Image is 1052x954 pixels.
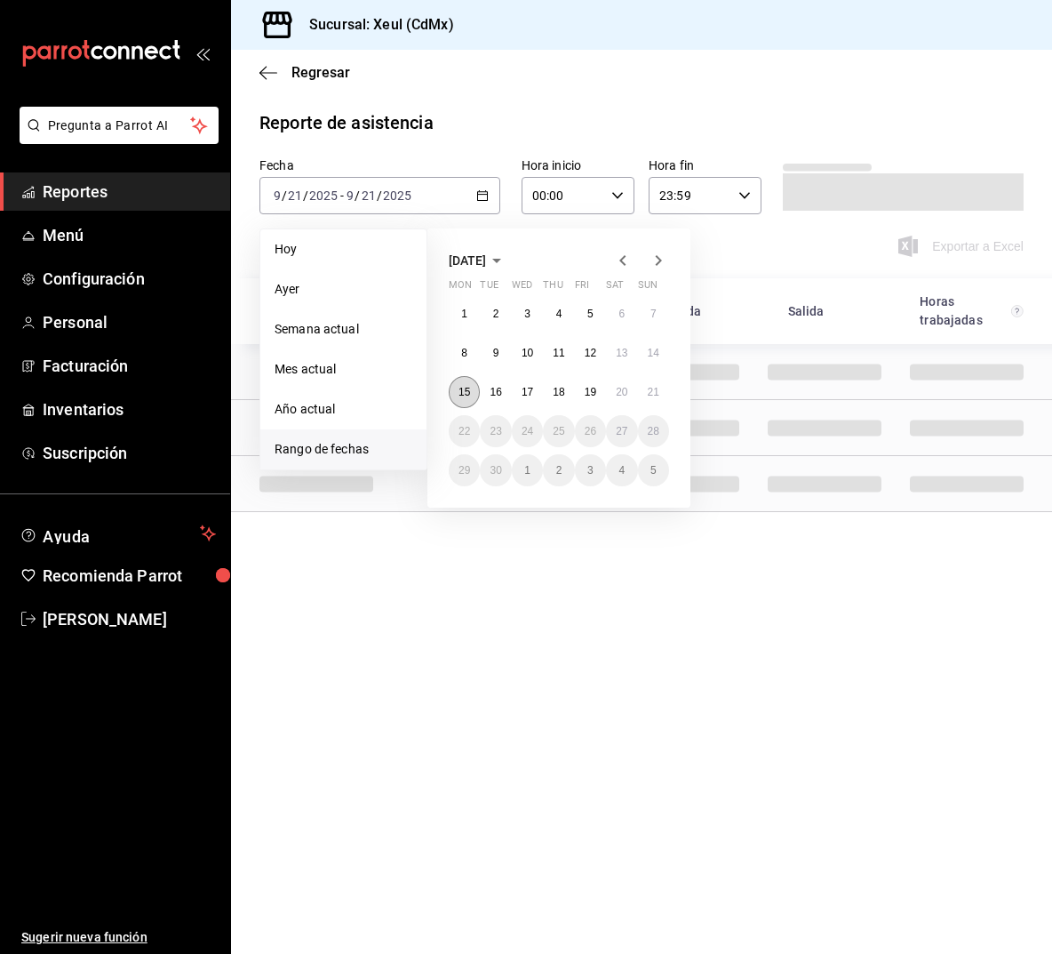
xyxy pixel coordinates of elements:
button: [DATE] [449,250,507,271]
abbr: September 19, 2025 [585,386,596,398]
abbr: September 5, 2025 [587,308,594,320]
abbr: Saturday [606,279,624,298]
button: September 1, 2025 [449,298,480,330]
span: Suscripción [43,441,216,465]
button: October 3, 2025 [575,454,606,486]
button: September 23, 2025 [480,415,511,447]
span: Recomienda Parrot [43,564,216,588]
abbr: September 14, 2025 [648,347,659,359]
div: Cell [896,351,1038,392]
button: open_drawer_menu [195,46,210,60]
span: Año actual [275,400,412,419]
div: Cell [245,351,387,392]
button: October 1, 2025 [512,454,543,486]
span: / [355,188,360,203]
abbr: September 27, 2025 [616,425,627,437]
abbr: September 29, 2025 [458,464,470,477]
div: Row [231,400,1052,456]
input: ---- [308,188,339,203]
button: September 14, 2025 [638,337,669,369]
span: [PERSON_NAME] [43,607,216,631]
label: Hora fin [649,159,761,172]
button: Regresar [259,64,350,81]
button: September 28, 2025 [638,415,669,447]
button: September 7, 2025 [638,298,669,330]
abbr: Sunday [638,279,657,298]
input: -- [346,188,355,203]
label: Hora inicio [522,159,634,172]
abbr: September 16, 2025 [490,386,501,398]
button: September 5, 2025 [575,298,606,330]
div: Cell [753,351,896,392]
abbr: September 21, 2025 [648,386,659,398]
abbr: September 8, 2025 [461,347,467,359]
span: Facturación [43,354,216,378]
input: -- [273,188,282,203]
span: Menú [43,223,216,247]
div: Cell [896,463,1038,504]
abbr: Monday [449,279,472,298]
div: Cell [245,463,387,504]
input: -- [287,188,303,203]
abbr: September 13, 2025 [616,347,627,359]
span: / [303,188,308,203]
button: September 17, 2025 [512,376,543,408]
span: Configuración [43,267,216,291]
button: October 2, 2025 [543,454,574,486]
button: Pregunta a Parrot AI [20,107,219,144]
abbr: September 9, 2025 [493,347,499,359]
button: September 30, 2025 [480,454,511,486]
div: HeadCell [245,295,509,328]
span: Ayuda [43,523,193,544]
span: Reportes [43,180,216,204]
button: September 20, 2025 [606,376,637,408]
abbr: September 25, 2025 [553,425,564,437]
button: September 10, 2025 [512,337,543,369]
button: September 15, 2025 [449,376,480,408]
span: [DATE] [449,253,486,268]
abbr: September 22, 2025 [458,425,470,437]
div: Cell [753,407,896,448]
button: September 25, 2025 [543,415,574,447]
span: Regresar [291,64,350,81]
abbr: September 2, 2025 [493,308,499,320]
abbr: September 18, 2025 [553,386,564,398]
span: Rango de fechas [275,440,412,459]
input: ---- [382,188,412,203]
abbr: September 10, 2025 [522,347,533,359]
button: September 2, 2025 [480,298,511,330]
abbr: October 5, 2025 [650,464,657,477]
button: September 11, 2025 [543,337,574,369]
abbr: September 12, 2025 [585,347,596,359]
button: September 29, 2025 [449,454,480,486]
abbr: September 6, 2025 [618,308,625,320]
abbr: October 1, 2025 [524,464,530,477]
abbr: September 7, 2025 [650,308,657,320]
span: Mes actual [275,360,412,379]
abbr: September 1, 2025 [461,308,467,320]
button: September 22, 2025 [449,415,480,447]
svg: El total de horas trabajadas por usuario es el resultado de la suma redondeada del registro de ho... [1011,304,1024,318]
button: September 27, 2025 [606,415,637,447]
span: Personal [43,310,216,334]
button: September 21, 2025 [638,376,669,408]
span: Pregunta a Parrot AI [48,116,191,135]
span: Sugerir nueva función [21,928,216,947]
abbr: October 4, 2025 [618,464,625,477]
button: September 6, 2025 [606,298,637,330]
button: September 3, 2025 [512,298,543,330]
abbr: September 4, 2025 [556,308,562,320]
button: September 18, 2025 [543,376,574,408]
span: Ayer [275,280,412,299]
div: Cell [245,407,387,448]
abbr: September 23, 2025 [490,425,501,437]
span: Inventarios [43,397,216,421]
button: October 5, 2025 [638,454,669,486]
abbr: September 11, 2025 [553,347,564,359]
button: September 12, 2025 [575,337,606,369]
abbr: September 30, 2025 [490,464,501,477]
abbr: Thursday [543,279,562,298]
span: Hoy [275,240,412,259]
label: Fecha [259,159,500,172]
a: Pregunta a Parrot AI [12,129,219,148]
